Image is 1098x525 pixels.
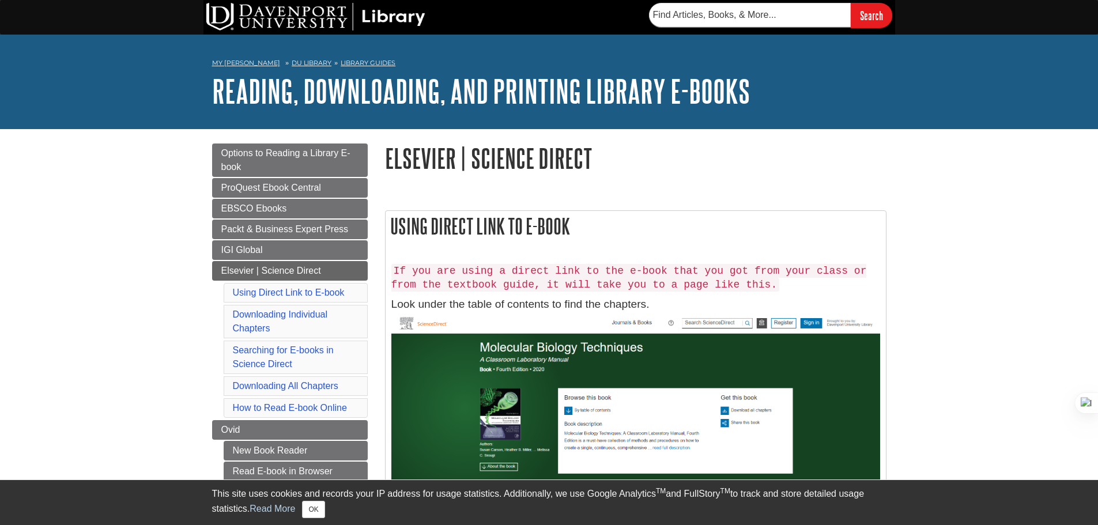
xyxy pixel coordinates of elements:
[649,3,851,27] input: Find Articles, Books, & More...
[221,245,263,255] span: IGI Global
[212,240,368,260] a: IGI Global
[233,288,345,297] a: Using Direct Link to E-book
[649,3,892,28] form: Searches DU Library's articles, books, and more
[292,59,331,67] a: DU Library
[221,266,321,275] span: Elsevier | Science Direct
[212,487,886,518] div: This site uses cookies and records your IP address for usage statistics. Additionally, we use Goo...
[221,425,240,435] span: Ovid
[212,199,368,218] a: EBSCO Ebooks
[233,403,347,413] a: How to Read E-book Online
[224,441,368,460] a: New Book Reader
[221,224,349,234] span: Packt & Business Expert Press
[341,59,395,67] a: Library Guides
[851,3,892,28] input: Search
[250,504,295,513] a: Read More
[212,178,368,198] a: ProQuest Ebook Central
[233,381,338,391] a: Downloading All Chapters
[221,183,321,192] span: ProQuest Ebook Central
[212,220,368,239] a: Packt & Business Expert Press
[302,501,325,518] button: Close
[224,462,368,481] a: Read E-book in Browser
[212,73,750,109] a: Reading, Downloading, and Printing Library E-books
[221,148,350,172] span: Options to Reading a Library E-book
[221,203,287,213] span: EBSCO Ebooks
[720,487,730,495] sup: TM
[233,345,334,369] a: Searching for E-books in Science Direct
[391,264,867,292] code: If you are using a direct link to the e-book that you got from your class or from the textbook gu...
[385,143,886,173] h1: Elsevier | Science Direct
[212,58,280,68] a: My [PERSON_NAME]
[656,487,666,495] sup: TM
[212,420,368,440] a: Ovid
[233,309,328,333] a: Downloading Individual Chapters
[212,143,368,177] a: Options to Reading a Library E-book
[212,261,368,281] a: Elsevier | Science Direct
[206,3,425,31] img: DU Library
[386,211,886,241] h2: Using Direct Link to E-book
[212,55,886,74] nav: breadcrumb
